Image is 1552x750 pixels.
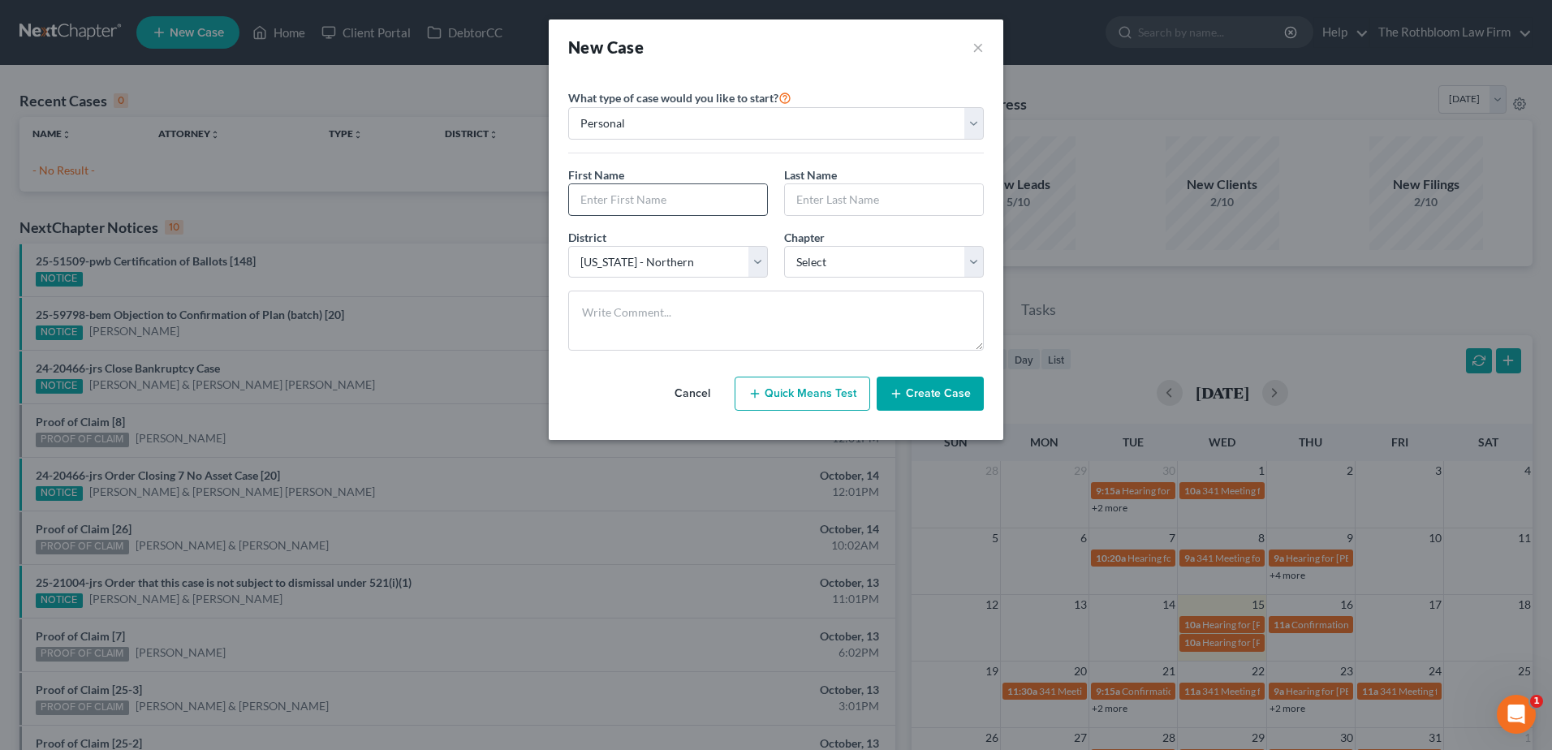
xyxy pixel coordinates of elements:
[568,37,644,57] strong: New Case
[784,231,825,244] span: Chapter
[568,231,606,244] span: District
[568,168,624,182] span: First Name
[569,184,767,215] input: Enter First Name
[1530,695,1543,708] span: 1
[972,36,984,58] button: ×
[735,377,870,411] button: Quick Means Test
[877,377,984,411] button: Create Case
[657,377,728,410] button: Cancel
[1497,695,1536,734] iframe: Intercom live chat
[568,88,791,107] label: What type of case would you like to start?
[785,184,983,215] input: Enter Last Name
[784,168,837,182] span: Last Name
